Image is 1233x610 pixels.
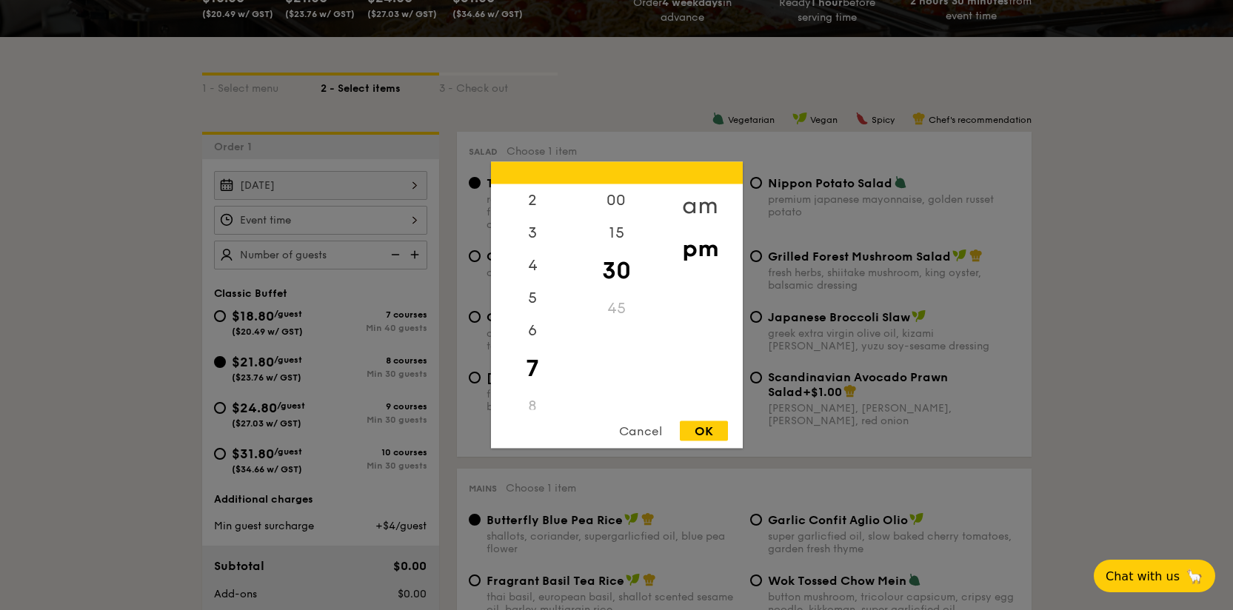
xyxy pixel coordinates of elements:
span: 🦙 [1186,568,1203,585]
span: Chat with us [1106,569,1180,583]
div: 2 [491,184,575,217]
div: OK [680,421,728,441]
div: am [658,184,742,227]
div: 5 [491,282,575,315]
div: 45 [575,292,658,325]
div: 30 [575,249,658,292]
div: Cancel [604,421,677,441]
div: 00 [575,184,658,217]
div: 6 [491,315,575,347]
div: 3 [491,217,575,249]
div: pm [658,227,742,270]
div: 8 [491,390,575,423]
button: Chat with us🦙 [1094,560,1215,592]
div: 7 [491,347,575,390]
div: 4 [491,249,575,282]
div: 15 [575,217,658,249]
